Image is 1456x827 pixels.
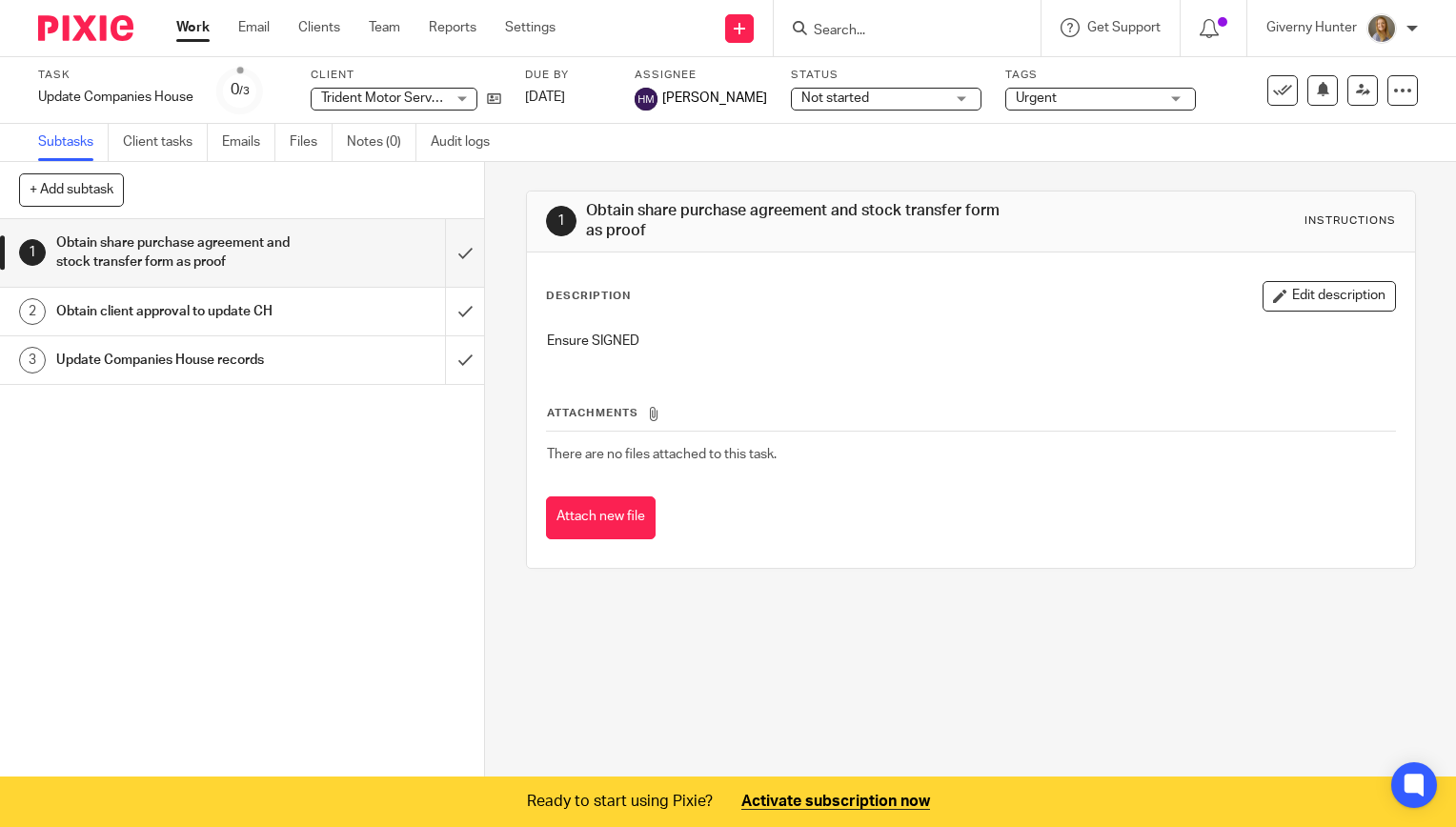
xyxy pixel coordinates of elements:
[1005,68,1196,83] label: Tags
[19,347,46,373] div: 3
[801,91,869,105] span: Not started
[547,332,1395,351] p: Ensure SIGNED
[586,201,1011,242] h1: Obtain share purchase agreement and stock transfer form as proof
[431,124,504,161] a: Audit logs
[176,18,210,37] a: Work
[56,229,303,277] h1: Obtain share purchase agreement and stock transfer form as proof
[19,173,124,206] button: + Add subtask
[38,88,193,107] div: Update Companies House
[369,18,400,37] a: Team
[239,86,250,96] small: /3
[525,68,611,83] label: Due by
[525,91,565,104] span: [DATE]
[231,79,250,101] div: 0
[56,346,303,374] h1: Update Companies House records
[1366,13,1397,44] img: GH%20LinkedIn%20Photo.jpg
[1263,281,1396,312] button: Edit description
[347,124,416,161] a: Notes (0)
[1304,213,1396,229] div: Instructions
[123,124,208,161] a: Client tasks
[429,18,476,37] a: Reports
[662,89,767,108] span: [PERSON_NAME]
[546,206,576,236] div: 1
[290,124,333,161] a: Files
[19,239,46,266] div: 1
[321,91,479,105] span: Trident Motor Services Ltd
[547,408,638,418] span: Attachments
[812,23,983,40] input: Search
[635,88,657,111] img: svg%3E
[1266,18,1357,37] p: Giverny Hunter
[38,68,193,83] label: Task
[38,124,109,161] a: Subtasks
[1087,21,1161,34] span: Get Support
[547,448,777,461] span: There are no files attached to this task.
[238,18,270,37] a: Email
[222,124,275,161] a: Emails
[19,298,46,325] div: 2
[546,289,631,304] p: Description
[546,496,656,539] button: Attach new file
[635,68,767,83] label: Assignee
[1016,91,1057,105] span: Urgent
[56,297,303,326] h1: Obtain client approval to update CH
[311,68,501,83] label: Client
[38,15,133,41] img: Pixie
[505,18,556,37] a: Settings
[298,18,340,37] a: Clients
[791,68,981,83] label: Status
